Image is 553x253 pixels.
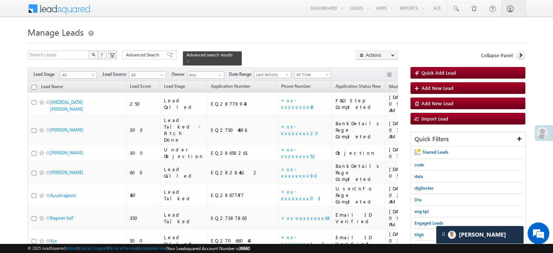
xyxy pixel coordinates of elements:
[164,212,204,225] div: Lead Talked
[164,97,204,110] div: Lead Called
[332,82,384,92] a: Application Status New
[60,71,97,79] a: All
[129,72,164,78] span: All
[167,246,250,251] span: Your Leadsquared Account Number is
[130,215,157,221] div: 350
[211,127,274,133] div: EQ27504696
[281,146,317,159] a: +xx-xxxxxxxx52
[389,208,423,228] div: [DATE] 09:17 PM
[281,83,310,89] span: Phone Number
[130,83,151,89] span: Lead Score
[130,192,157,198] div: 450
[50,127,83,133] a: [PERSON_NAME]
[28,245,250,252] span: © 2025 LeadSquared | | | | |
[79,246,108,250] a: Contact Support
[281,166,322,179] a: +xx-xxxxxxxx90
[336,185,382,205] div: UserInfo Page Completed
[414,162,424,167] span: code
[389,84,413,89] span: Modified On
[389,166,423,179] div: [DATE] 05:42 PM
[414,197,421,202] span: Dra
[436,226,524,244] div: carter-dragCarter[PERSON_NAME]
[356,51,398,60] button: Actions
[441,231,446,237] img: carter-drag
[164,83,185,89] span: Lead Stage
[103,71,129,78] span: Lead Source
[459,231,506,238] span: Carter
[164,146,204,159] div: Under Objection
[239,246,250,251] span: 39660
[281,234,324,247] a: +xx-xxxxxxxx15
[207,82,254,92] a: Application Number
[129,71,166,79] a: All
[294,71,331,78] a: All Time
[336,234,382,247] div: Email ID Verified
[50,170,83,175] a: [PERSON_NAME]
[187,52,233,58] span: Advanced search results
[138,246,166,250] a: Acceptable Use
[130,100,157,107] div: 250
[422,149,448,155] span: Starred Leads
[336,163,382,182] div: BankDetails Page Completed
[211,237,274,244] div: EQ27066040
[130,237,157,244] div: 500
[211,150,274,156] div: EQ28658261
[92,53,95,56] img: Search
[60,72,95,78] span: All
[126,52,161,58] span: Advanced Search
[101,52,104,58] span: ?
[389,120,423,140] div: [DATE] 07:25 AM
[37,83,67,92] a: Lead Name
[281,189,320,201] a: +xx-xxxxxxxx03
[414,174,423,179] span: data
[172,71,187,78] span: Owner
[67,246,78,250] a: About
[109,246,137,250] a: Terms of Service
[98,51,107,59] button: ?
[211,100,274,107] div: EQ28778943
[164,166,204,179] div: Lead Called
[50,99,83,112] a: [MEDICAL_DATA][PERSON_NAME]
[50,238,57,244] a: Xyz
[385,82,424,92] a: Modified On (sorted descending)
[277,82,314,92] a: Phone Number
[336,97,382,110] div: F&O Step Completed
[211,169,274,176] div: EQ28284612
[211,192,274,198] div: EQ28677477
[414,209,429,214] span: eng kpi
[160,82,189,92] a: Lead Stage
[421,85,453,91] span: Add New Lead
[389,231,423,250] div: [DATE] 01:36 PM
[130,150,157,156] div: 300
[229,71,254,78] span: Date Range
[33,71,60,78] span: Lead Stage
[336,212,382,225] div: Email ID Verified
[448,231,456,239] img: Carter
[32,85,36,90] input: Check all records
[336,83,381,89] span: Application Status New
[389,94,423,114] div: [DATE] 09:33 AM
[215,72,224,79] a: Show All Items
[126,82,155,92] a: Lead Score
[164,234,204,247] div: Lead Called
[50,193,76,198] a: Ayushrajpoot
[255,71,289,78] span: Last Activity
[164,189,204,202] div: Lead Talked
[28,26,84,38] span: Manage Leads
[411,132,526,146] div: Quick Filters
[421,70,456,76] span: Quick Add Lead
[281,97,316,110] a: +xx-xxxxxxxx42
[421,115,448,122] span: Import Lead
[211,215,274,221] div: EQ27387865
[421,100,453,106] span: Add New Lead
[187,71,224,79] input: Type to Search
[481,52,513,59] span: Collapse Panel
[389,146,423,159] div: [DATE] 07:24 AM
[389,185,423,205] div: [DATE] 02:13 AM
[414,232,424,237] span: High
[130,127,157,133] div: 300
[336,150,382,156] div: Objection
[50,215,73,221] a: Bagwan kaif
[294,71,329,78] span: All Time
[130,169,157,176] div: 600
